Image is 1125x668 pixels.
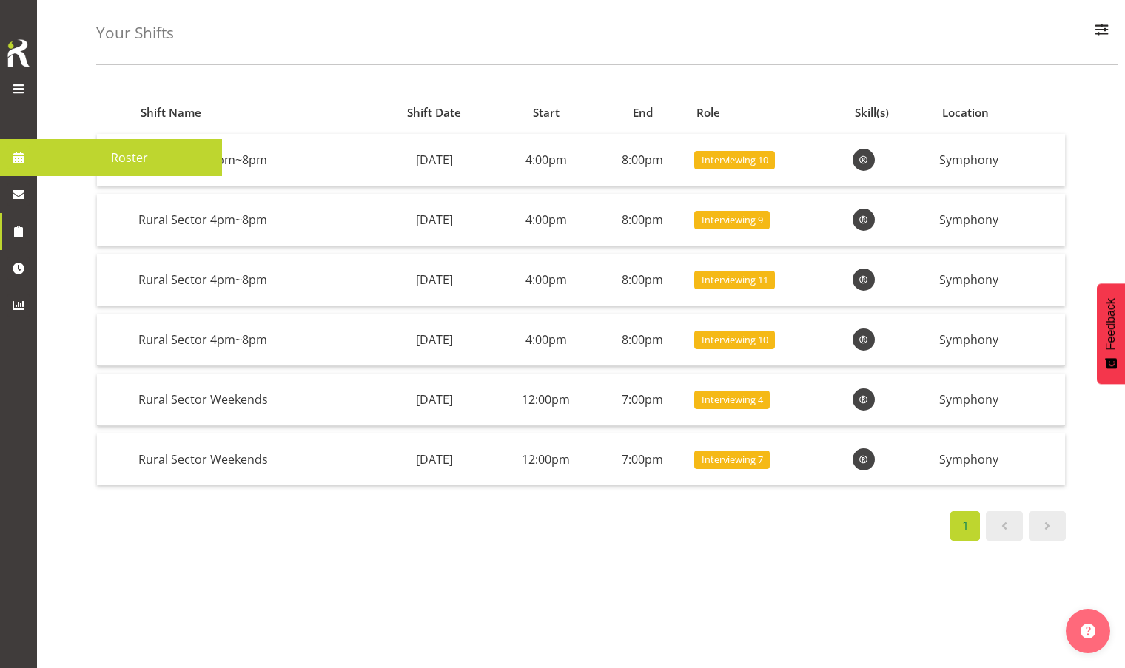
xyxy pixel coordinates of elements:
[702,333,768,347] span: Interviewing 10
[495,194,597,246] td: 4:00pm
[702,393,763,407] span: Interviewing 4
[374,374,495,426] td: [DATE]
[1087,17,1118,50] button: Filter Employees
[141,104,365,121] div: Shift Name
[933,433,1065,485] td: Symphony
[597,314,688,366] td: 8:00pm
[942,104,1057,121] div: Location
[933,134,1065,186] td: Symphony
[374,254,495,306] td: [DATE]
[702,213,763,227] span: Interviewing 9
[374,134,495,186] td: [DATE]
[696,104,838,121] div: Role
[132,433,374,485] td: Rural Sector Weekends
[374,194,495,246] td: [DATE]
[132,374,374,426] td: Rural Sector Weekends
[597,254,688,306] td: 8:00pm
[702,153,768,167] span: Interviewing 10
[4,37,33,70] img: Rosterit icon logo
[503,104,589,121] div: Start
[495,433,597,485] td: 12:00pm
[933,374,1065,426] td: Symphony
[1081,624,1095,638] img: help-xxl-2.png
[495,314,597,366] td: 4:00pm
[495,374,597,426] td: 12:00pm
[132,134,374,186] td: Rural Sector 4pm~8pm
[933,254,1065,306] td: Symphony
[597,194,688,246] td: 8:00pm
[374,314,495,366] td: [DATE]
[96,24,174,41] h4: Your Shifts
[702,273,768,287] span: Interviewing 11
[702,453,763,467] span: Interviewing 7
[44,146,215,169] span: Roster
[495,254,597,306] td: 4:00pm
[132,314,374,366] td: Rural Sector 4pm~8pm
[933,194,1065,246] td: Symphony
[37,139,222,176] a: Roster
[132,254,374,306] td: Rural Sector 4pm~8pm
[605,104,679,121] div: End
[855,104,925,121] div: Skill(s)
[597,433,688,485] td: 7:00pm
[382,104,486,121] div: Shift Date
[1104,298,1118,350] span: Feedback
[1097,283,1125,384] button: Feedback - Show survey
[132,194,374,246] td: Rural Sector 4pm~8pm
[374,433,495,485] td: [DATE]
[597,374,688,426] td: 7:00pm
[495,134,597,186] td: 4:00pm
[933,314,1065,366] td: Symphony
[597,134,688,186] td: 8:00pm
